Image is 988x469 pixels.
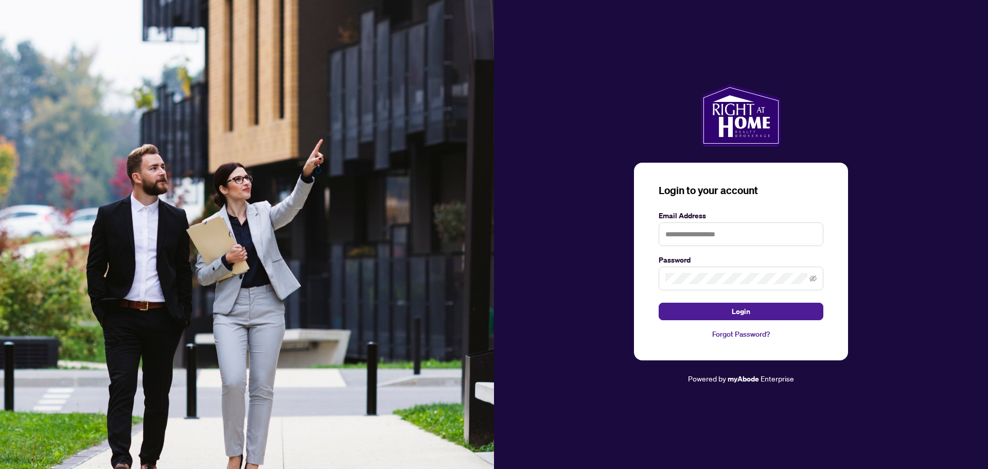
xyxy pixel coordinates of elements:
a: myAbode [728,373,759,385]
button: Login [659,303,823,320]
label: Email Address [659,210,823,221]
span: Enterprise [761,374,794,383]
span: Login [732,303,750,320]
span: eye-invisible [809,275,817,282]
label: Password [659,254,823,266]
h3: Login to your account [659,183,823,198]
span: Powered by [688,374,726,383]
a: Forgot Password? [659,328,823,340]
img: ma-logo [701,84,781,146]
